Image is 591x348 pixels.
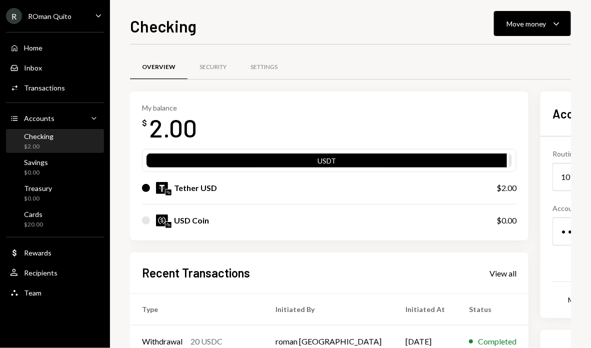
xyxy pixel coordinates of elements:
a: Team [6,283,104,301]
div: $20.00 [24,220,43,229]
div: Cards [24,210,43,218]
div: $0.00 [24,168,48,177]
div: 20 USDC [190,335,222,347]
a: Recipients [6,263,104,281]
a: Security [187,54,238,80]
a: View all [489,267,516,278]
th: Type [130,293,263,325]
div: USDT [146,155,507,169]
a: Treasury$0.00 [6,181,104,205]
div: Rewards [24,248,51,257]
div: $0.00 [24,194,52,203]
div: Overview [142,63,175,71]
div: 2.00 [149,112,197,143]
div: Withdrawal [142,335,182,347]
div: R [6,8,22,24]
div: My balance [142,103,197,112]
a: Cards$20.00 [6,207,104,231]
div: Home [24,43,42,52]
th: Initiated At [393,293,457,325]
h1: Checking [130,16,196,36]
div: $2.00 [496,182,516,194]
a: Inbox [6,58,104,76]
div: Recipients [24,268,57,277]
h2: Recent Transactions [142,264,250,281]
a: Settings [238,54,289,80]
div: Treasury [24,184,52,192]
img: USDC [156,214,168,226]
div: Checking [24,132,53,140]
div: Inbox [24,63,42,72]
a: Overview [130,54,187,80]
img: USDT [156,182,168,194]
th: Initiated By [263,293,393,325]
a: Home [6,38,104,56]
div: Tether USD [174,182,217,194]
a: Checking$2.00 [6,129,104,153]
div: USD Coin [174,214,209,226]
div: Move money [506,18,546,29]
th: Status [457,293,528,325]
img: polygon-mainnet [165,189,171,195]
div: $0.00 [496,214,516,226]
div: Transactions [24,83,65,92]
img: polygon-mainnet [165,222,171,228]
div: Completed [478,335,516,347]
div: ROman Quito [28,12,71,20]
a: Transactions [6,78,104,96]
div: View all [489,268,516,278]
a: Accounts [6,109,104,127]
div: $ [142,118,147,128]
div: Team [24,288,41,297]
div: $2.00 [24,142,53,151]
a: Rewards [6,243,104,261]
div: Savings [24,158,48,166]
a: Savings$0.00 [6,155,104,179]
div: Accounts [24,114,54,122]
button: Move money [494,11,571,36]
div: Settings [250,63,277,71]
div: Security [199,63,226,71]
